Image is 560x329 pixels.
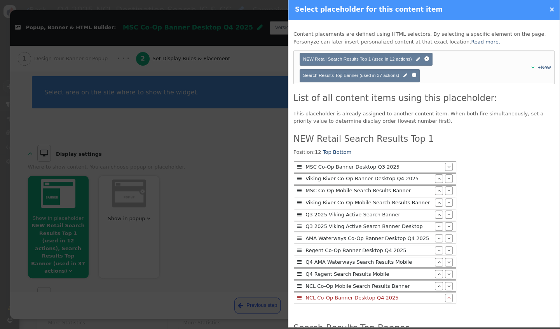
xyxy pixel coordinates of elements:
div: Q4 Regent Search Results Mobile [304,270,435,278]
a: Read more. [471,39,500,45]
span: Search Results Top Banner (used in 37 actions) [303,73,399,78]
span:  [531,65,534,70]
span:  [447,188,450,193]
span:  [447,224,450,229]
span:  [297,200,302,205]
span:  [447,284,450,289]
div: NCL Co-Op Mobile Search Results Banner [304,282,435,290]
span:  [297,188,302,193]
span:  [437,284,440,289]
span:  [447,212,450,217]
span:  [447,176,450,181]
span:  [297,295,302,300]
span:  [297,164,302,169]
div: NCL Co-Op Banner Desktop Q4 2025 [304,294,445,302]
span:  [447,164,450,169]
span:  [437,236,440,241]
div: Q3 2025 Viking Active Search Banner Desktop [304,223,435,230]
div: AMA Waterways Co-Op Banner Desktop Q4 2025 [304,235,435,242]
span:  [403,72,407,79]
span:  [297,212,302,217]
span:  [297,176,302,181]
span:  [447,295,450,300]
h3: NEW Retail Search Results Top 1 [293,132,457,146]
span:  [437,224,440,229]
div: Viking River Co-Op Mobile Search Results Banner [304,199,435,207]
a: Bottom [333,149,352,155]
span:  [297,224,302,229]
span:  [297,248,302,253]
span:  [437,188,440,193]
span:  [437,272,440,277]
span: 12 [315,149,321,155]
span:  [297,236,302,241]
p: Content placements are defined using HTML selectors. By selecting a specific element on the page,... [293,30,555,45]
span:  [447,272,450,277]
h3: List of all content items using this placeholder: [293,92,555,105]
p: This placeholder is already assigned to another content item. When both fire simultaneously, set ... [293,110,555,125]
div: MSC Co-Op Banner Desktop Q3 2025 [304,163,445,171]
span:  [447,259,450,265]
span: NEW Retail Search Results Top 1 (used in 12 actions) [303,56,412,61]
div: Q3 2025 Viking Active Search Banner [304,211,435,219]
span:  [297,272,302,277]
a: +New [538,64,551,70]
span:  [416,56,420,63]
div: Position: [293,148,457,309]
span:  [447,200,450,205]
span:  [437,200,440,205]
span:  [297,259,302,265]
span:  [297,284,302,289]
span:  [437,248,440,253]
a: × [549,5,555,13]
div: Viking River Co-Op Banner Desktop Q4 2025 [304,175,435,183]
span:  [447,236,450,241]
div: Q4 AMA Waterways Search Results Mobile [304,258,435,266]
a: Top [323,149,331,155]
span:  [447,248,450,253]
span:  [437,212,440,217]
span:  [437,259,440,265]
span:  [437,176,440,181]
div: MSC Co-Op Mobile Search Results Banner [304,187,435,195]
div: Regent Co-Op Banner Desktop Q4 2025 [304,247,435,254]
